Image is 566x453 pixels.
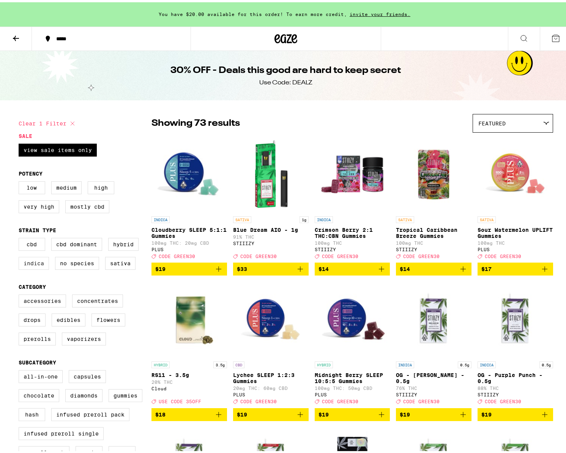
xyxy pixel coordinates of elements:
span: CODE GREEN30 [322,252,358,257]
label: View Sale Items Only [19,141,97,154]
span: CODE GREEN30 [403,397,440,402]
span: Featured [478,118,506,124]
img: STIIIZY - OG - Purple Punch - 0.5g [478,279,553,355]
h1: 30% OFF - Deals this good are hard to keep secret [171,62,401,75]
span: Hi. Need any help? [5,5,55,11]
span: $18 [155,409,166,415]
p: Tropical Caribbean Breeze Gummies [396,225,471,237]
p: OG - [PERSON_NAME] - 0.5g [396,370,471,382]
p: Crimson Berry 2:1 THC:CBN Gummies [315,225,390,237]
div: PLUS [478,245,553,250]
p: 0.5g [458,359,471,366]
label: Mostly CBD [65,198,109,211]
label: Sativa [105,255,136,268]
label: Indica [19,255,49,268]
p: 20% THC [151,377,227,382]
button: Add to bag [151,260,227,273]
a: Open page for Tropical Caribbean Breeze Gummies from STIIIZY [396,134,471,260]
img: STIIIZY - Blue Dream AIO - 1g [233,134,309,210]
img: STIIIZY - Tropical Caribbean Breeze Gummies [396,134,471,210]
div: Cloud [151,384,227,389]
button: Add to bag [478,260,553,273]
p: 100mg THC [478,238,553,243]
label: Medium [51,179,82,192]
img: PLUS - Midnight Berry SLEEP 10:5:5 Gummies [315,279,390,355]
span: $19 [155,264,166,270]
button: Add to bag [233,260,309,273]
p: INDICA [396,359,414,366]
p: RS11 - 3.5g [151,370,227,376]
a: Open page for OG - King Louis XIII - 0.5g from STIIIZY [396,279,471,405]
legend: Subcategory [19,357,56,363]
img: STIIIZY - OG - King Louis XIII - 0.5g [396,279,471,355]
p: INDICA [478,359,496,366]
span: $19 [237,409,247,415]
span: $19 [400,409,410,415]
div: STIIIZY [315,245,390,250]
div: STIIIZY [396,245,471,250]
span: $14 [318,264,329,270]
div: STIIIZY [396,390,471,395]
button: Add to bag [233,406,309,419]
span: CODE GREEN30 [240,397,277,402]
span: CODE GREEN30 [159,252,195,257]
a: Open page for Lychee SLEEP 1:2:3 Gummies from PLUS [233,279,309,405]
p: INDICA [151,214,170,221]
a: Open page for RS11 - 3.5g from Cloud [151,279,227,405]
img: PLUS - Sour Watermelon UPLIFT Gummies [478,134,553,210]
p: 20mg THC: 60mg CBD [233,383,309,388]
a: Open page for Cloudberry SLEEP 5:1:1 Gummies from PLUS [151,134,227,260]
label: Infused Preroll Pack [51,406,129,419]
p: HYBRID [151,359,170,366]
p: 0.5g [539,359,553,366]
legend: Sale [19,131,32,137]
p: 100mg THC: 50mg CBD [315,383,390,388]
img: Cloud - RS11 - 3.5g [151,279,227,355]
img: STIIIZY - Crimson Berry 2:1 THC:CBN Gummies [315,134,390,210]
p: HYBRID [315,359,333,366]
p: 100mg THC [396,238,471,243]
label: Chocolate [19,387,59,400]
label: Low [19,179,45,192]
p: Showing 73 results [151,115,240,128]
label: Hash [19,406,45,419]
label: CBD Dominant [51,236,102,249]
button: Add to bag [151,406,227,419]
span: CODE GREEN30 [322,397,358,402]
button: Add to bag [315,406,390,419]
label: No Species [55,255,99,268]
button: Add to bag [396,260,471,273]
p: SATIVA [478,214,496,221]
p: SATIVA [396,214,414,221]
span: $14 [400,264,410,270]
span: CODE GREEN30 [240,252,277,257]
label: Vaporizers [62,330,106,343]
span: You have $20.00 available for this order! To earn more credit, [159,10,347,14]
p: 3.5g [213,359,227,366]
label: Diamonds [65,387,102,400]
label: Capsules [69,368,106,381]
p: 88% THC [478,383,553,388]
div: PLUS [233,390,309,395]
p: 100mg THC: 20mg CBD [151,238,227,243]
label: Concentrates [72,292,123,305]
span: USE CODE 35OFF [159,397,201,402]
label: Edibles [52,311,85,324]
button: Add to bag [315,260,390,273]
a: Open page for OG - Purple Punch - 0.5g from STIIIZY [478,279,553,405]
label: Accessories [19,292,66,305]
img: PLUS - Cloudberry SLEEP 5:1:1 Gummies [151,134,227,210]
p: Sour Watermelon UPLIFT Gummies [478,225,553,237]
p: 100mg THC [315,238,390,243]
legend: Strain Type [19,225,56,231]
label: Drops [19,311,46,324]
label: High [88,179,114,192]
span: CODE GREEN30 [485,397,521,402]
button: Add to bag [478,406,553,419]
label: All-In-One [19,368,63,381]
span: invite your friends. [347,10,413,14]
label: Infused Preroll Single [19,425,104,438]
label: CBD [19,236,45,249]
a: Open page for Crimson Berry 2:1 THC:CBN Gummies from STIIIZY [315,134,390,260]
div: PLUS [315,390,390,395]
